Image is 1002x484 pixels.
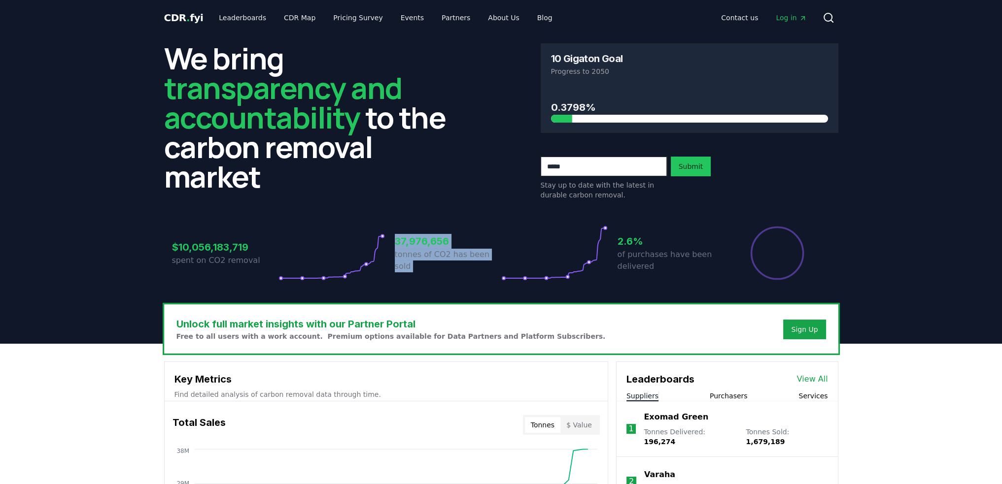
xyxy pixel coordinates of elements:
[798,391,828,401] button: Services
[173,415,226,435] h3: Total Sales
[713,9,766,27] a: Contact us
[164,11,204,25] a: CDR.fyi
[276,9,323,27] a: CDR Map
[768,9,814,27] a: Log in
[713,9,814,27] nav: Main
[671,157,711,176] button: Submit
[172,240,278,255] h3: $10,056,183,719
[626,372,694,387] h3: Leaderboards
[541,180,667,200] p: Stay up to date with the latest in durable carbon removal.
[783,320,826,339] button: Sign Up
[750,226,805,281] div: Percentage of sales delivered
[746,427,828,447] p: Tonnes Sold :
[644,411,708,423] a: Exomad Green
[176,331,606,341] p: Free to all users with a work account. Premium options available for Data Partners and Platform S...
[174,372,598,387] h3: Key Metrics
[480,9,527,27] a: About Us
[211,9,274,27] a: Leaderboards
[746,438,785,446] span: 1,679,189
[776,13,806,23] span: Log in
[628,423,633,435] p: 1
[618,234,724,249] h3: 2.6%
[176,317,606,331] h3: Unlock full market insights with our Partner Portal
[551,54,623,64] h3: 10 Gigaton Goal
[211,9,560,27] nav: Main
[164,43,462,191] h2: We bring to the carbon removal market
[186,12,190,24] span: .
[551,100,828,115] h3: 0.3798%
[434,9,478,27] a: Partners
[797,373,828,385] a: View All
[644,427,736,447] p: Tonnes Delivered :
[176,448,189,454] tspan: 38M
[325,9,390,27] a: Pricing Survey
[525,417,560,433] button: Tonnes
[618,249,724,272] p: of purchases have been delivered
[710,391,748,401] button: Purchasers
[529,9,560,27] a: Blog
[395,234,501,249] h3: 37,976,656
[172,255,278,266] p: spent on CO2 removal
[551,66,828,76] p: Progress to 2050
[164,67,402,137] span: transparency and accountability
[644,438,675,446] span: 196,274
[174,389,598,399] p: Find detailed analysis of carbon removal data through time.
[560,417,598,433] button: $ Value
[395,249,501,272] p: tonnes of CO2 has been sold
[644,469,675,481] a: Varaha
[393,9,432,27] a: Events
[626,391,658,401] button: Suppliers
[791,324,818,334] a: Sign Up
[164,12,204,24] span: CDR fyi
